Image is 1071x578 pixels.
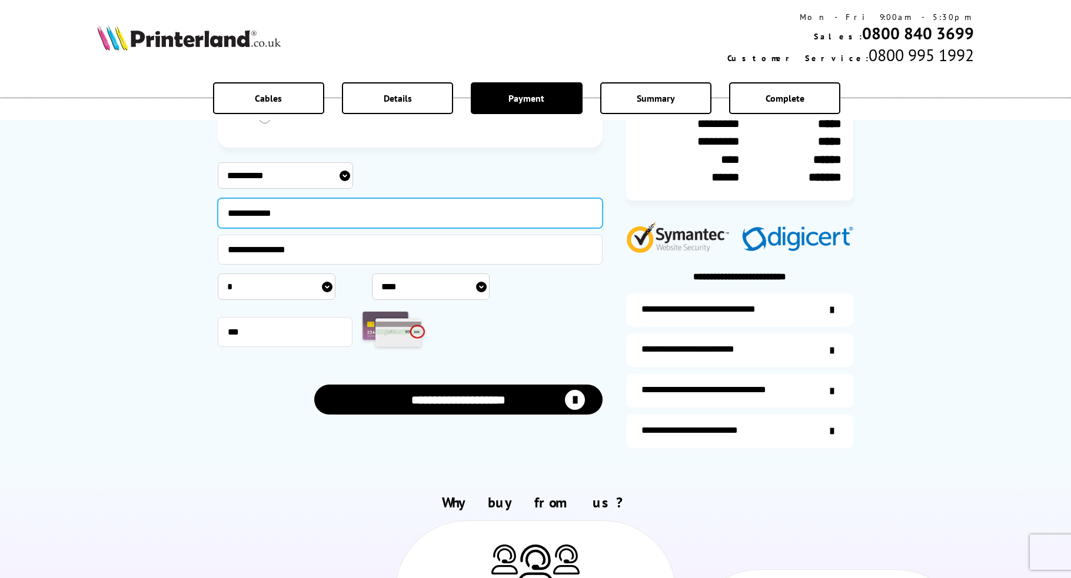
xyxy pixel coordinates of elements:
[255,92,282,104] span: Cables
[626,415,853,448] a: secure-website
[727,12,974,22] div: Mon - Fri 9:00am - 5:30pm
[814,31,862,42] span: Sales:
[626,333,853,367] a: items-arrive
[626,374,853,407] a: additional-cables
[626,293,853,327] a: additional-ink
[862,22,974,44] a: 0800 840 3699
[553,544,580,574] img: Printer Experts
[384,92,412,104] span: Details
[727,53,869,64] span: Customer Service:
[491,544,518,574] img: Printer Experts
[637,92,675,104] span: Summary
[508,92,544,104] span: Payment
[766,92,804,104] span: Complete
[97,25,281,51] img: Printerland Logo
[869,44,974,66] span: 0800 995 1992
[97,493,974,512] h2: Why buy from us?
